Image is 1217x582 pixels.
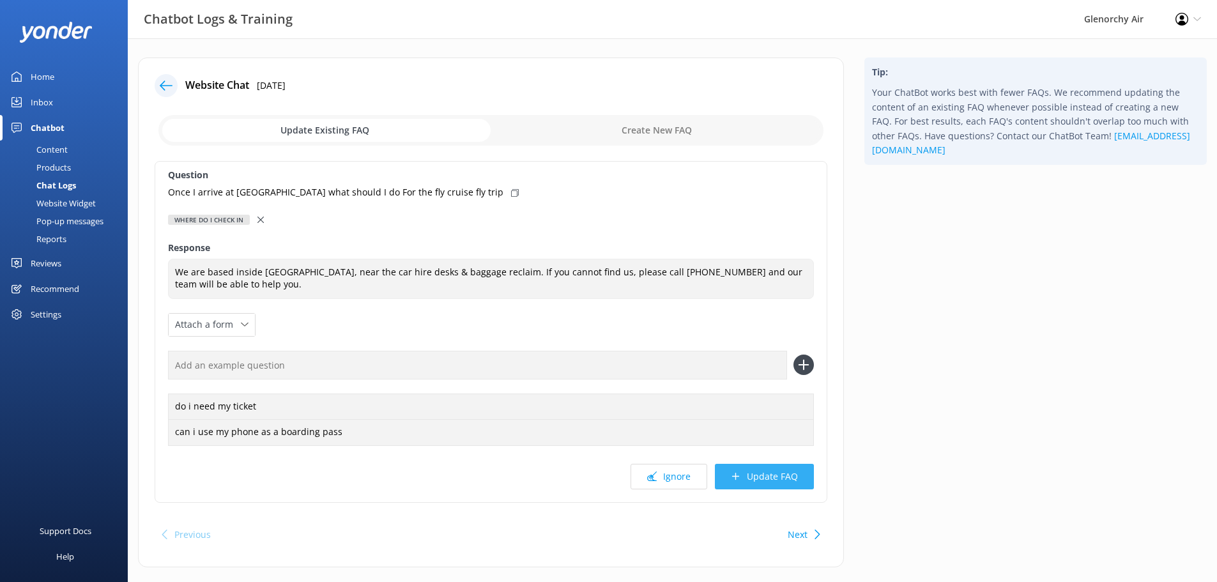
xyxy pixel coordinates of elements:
[31,276,79,302] div: Recommend
[8,194,128,212] a: Website Widget
[8,212,103,230] div: Pop-up messages
[31,115,65,141] div: Chatbot
[144,9,293,29] h3: Chatbot Logs & Training
[31,250,61,276] div: Reviews
[31,64,54,89] div: Home
[19,22,93,43] img: yonder-white-logo.png
[8,230,66,248] div: Reports
[8,176,76,194] div: Chat Logs
[872,65,1199,79] h4: Tip:
[8,212,128,230] a: Pop-up messages
[185,77,249,94] h4: Website Chat
[31,89,53,115] div: Inbox
[872,86,1199,157] p: Your ChatBot works best with fewer FAQs. We recommend updating the content of an existing FAQ whe...
[31,302,61,327] div: Settings
[168,215,250,225] div: Where do I check in
[168,168,814,182] label: Question
[8,141,68,158] div: Content
[8,194,96,212] div: Website Widget
[168,394,814,420] div: do i need my ticket
[40,518,91,544] div: Support Docs
[788,522,808,548] button: Next
[168,241,814,255] label: Response
[8,158,71,176] div: Products
[56,544,74,569] div: Help
[168,259,814,299] textarea: We are based inside [GEOGRAPHIC_DATA], near the car hire desks & baggage reclaim. If you cannot f...
[631,464,707,489] button: Ignore
[8,141,128,158] a: Content
[872,130,1190,156] a: [EMAIL_ADDRESS][DOMAIN_NAME]
[168,419,814,446] div: can i use my phone as a boarding pass
[175,318,241,332] span: Attach a form
[715,464,814,489] button: Update FAQ
[168,185,503,199] p: Once I arrive at [GEOGRAPHIC_DATA] what should I do For the fly cruise fly trip
[168,351,787,379] input: Add an example question
[8,230,128,248] a: Reports
[8,176,128,194] a: Chat Logs
[8,158,128,176] a: Products
[257,79,286,93] p: [DATE]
